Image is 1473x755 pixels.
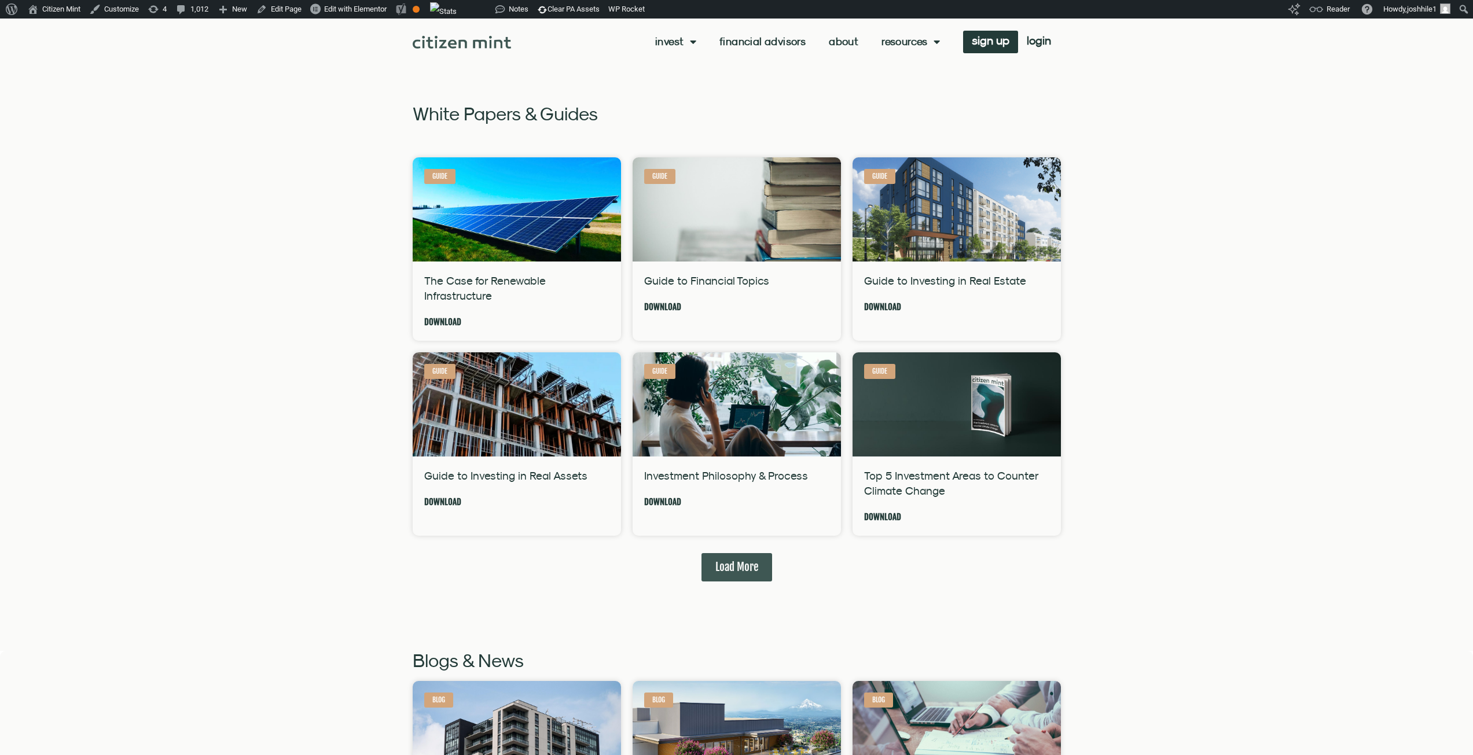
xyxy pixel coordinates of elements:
[864,274,1026,287] a: Guide to Investing in Real Estate
[424,315,461,329] a: Read more about The Case for Renewable Infrastructure
[1027,36,1051,45] span: login
[644,300,681,314] a: Read more about Guide to Financial Topics
[424,364,456,379] div: Guide
[644,469,808,482] a: Investment Philosophy & Process
[864,469,1038,497] a: Top 5 Investment Areas to Counter Climate Change
[424,274,546,302] a: The Case for Renewable Infrastructure
[430,2,457,21] img: Views over 48 hours. Click for more Jetpack Stats.
[701,553,772,581] a: Load More
[644,495,681,509] a: Read more about Investment Philosophy & Process
[1407,5,1437,13] span: joshhile1
[424,495,461,509] a: Read more about Guide to Investing in Real Assets
[424,469,587,482] a: Guide to Investing in Real Assets
[644,274,769,287] a: Guide to Financial Topics
[424,169,456,184] div: Guide
[413,6,420,13] div: OK
[881,36,940,47] a: Resources
[719,36,806,47] a: Financial Advisors
[644,693,674,708] div: Blog
[644,364,676,379] div: Guide
[413,651,1061,669] h2: Blogs & News
[324,5,387,13] span: Edit with Elementor
[413,104,1061,123] h2: White Papers & Guides
[655,36,940,47] nav: Menu
[633,352,841,456] a: Private market investments
[864,169,896,184] div: Guide
[644,169,676,184] div: Guide
[413,36,512,49] img: Citizen Mint
[715,560,758,574] span: Load More
[655,36,696,47] a: Invest
[424,693,454,708] div: Blog
[829,36,858,47] a: About
[630,334,842,474] img: Private market investments
[864,693,894,708] div: Blog
[963,31,1018,53] a: sign up
[972,36,1009,45] span: sign up
[864,510,901,524] a: Read more about Top 5 Investment Areas to Counter Climate Change
[1018,31,1060,53] a: login
[864,300,901,314] a: Read more about Guide to Investing in Real Estate
[864,364,896,379] div: Guide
